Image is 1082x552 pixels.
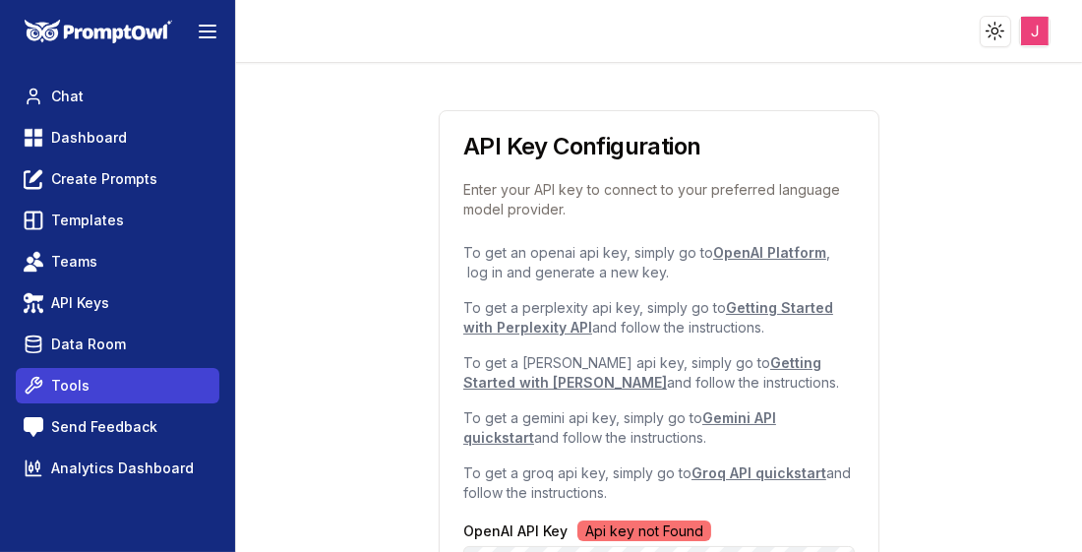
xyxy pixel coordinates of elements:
[463,180,855,219] p: Enter your API key to connect to your preferred language model provider.
[16,327,219,362] a: Data Room
[16,79,219,114] a: Chat
[713,244,826,261] a: OpenAI Platform
[463,463,855,503] p: To get a groq api key, simply go to and follow the instructions.
[51,252,97,272] span: Teams
[51,335,126,354] span: Data Room
[51,293,109,313] span: API Keys
[51,376,90,396] span: Tools
[24,417,43,437] img: feedback
[16,203,219,238] a: Templates
[51,128,127,148] span: Dashboard
[51,87,84,106] span: Chat
[577,521,711,541] span: Api key not Found
[691,464,826,481] a: Groq API quickstart
[25,20,172,44] img: PromptOwl
[51,417,157,437] span: Send Feedback
[16,285,219,321] a: API Keys
[463,298,855,337] p: To get a perplexity api key, simply go to and follow the instructions.
[16,451,219,486] a: Analytics Dashboard
[16,161,219,197] a: Create Prompts
[51,459,194,478] span: Analytics Dashboard
[463,243,855,282] p: To get an openai api key, simply go to , log in and generate a new key.
[16,244,219,279] a: Teams
[463,353,855,393] p: To get a [PERSON_NAME] api key, simply go to and follow the instructions.
[463,408,855,448] p: To get a gemini api key, simply go to and follow the instructions.
[16,409,219,445] a: Send Feedback
[463,522,568,539] label: OpenAI API Key
[16,120,219,155] a: Dashboard
[16,368,219,403] a: Tools
[51,211,124,230] span: Templates
[1021,17,1050,45] img: ACg8ocK5aIjUgdywLI2cRhpQfGszG0fVaQuXRIOtdDs6gxwVHjvqzg=s96-c
[51,169,157,189] span: Create Prompts
[463,135,855,158] h3: API Key Configuration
